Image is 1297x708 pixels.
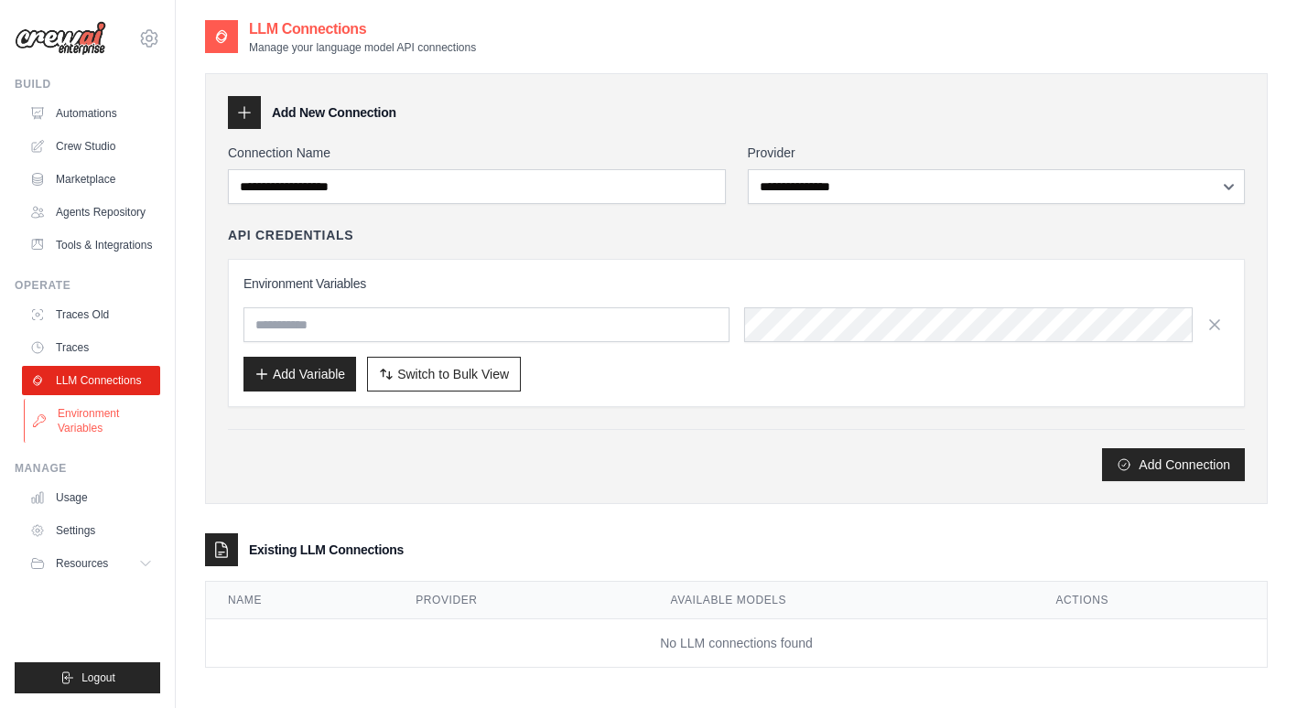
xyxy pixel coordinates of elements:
[22,333,160,362] a: Traces
[228,226,353,244] h4: API Credentials
[397,365,509,383] span: Switch to Bulk View
[15,77,160,91] div: Build
[249,541,404,559] h3: Existing LLM Connections
[22,198,160,227] a: Agents Repository
[272,103,396,122] h3: Add New Connection
[22,132,160,161] a: Crew Studio
[15,662,160,693] button: Logout
[22,366,160,395] a: LLM Connections
[22,516,160,545] a: Settings
[228,144,726,162] label: Connection Name
[22,165,160,194] a: Marketplace
[22,99,160,128] a: Automations
[243,357,356,392] button: Add Variable
[24,399,162,443] a: Environment Variables
[249,40,476,55] p: Manage your language model API connections
[1102,448,1245,481] button: Add Connection
[22,300,160,329] a: Traces Old
[15,278,160,293] div: Operate
[1033,582,1267,619] th: Actions
[22,549,160,578] button: Resources
[394,582,648,619] th: Provider
[22,483,160,512] a: Usage
[15,21,106,56] img: Logo
[243,274,1229,293] h3: Environment Variables
[206,582,394,619] th: Name
[649,582,1034,619] th: Available Models
[15,461,160,476] div: Manage
[56,556,108,571] span: Resources
[748,144,1246,162] label: Provider
[22,231,160,260] a: Tools & Integrations
[367,357,521,392] button: Switch to Bulk View
[206,619,1267,668] td: No LLM connections found
[81,670,115,685] span: Logout
[249,18,476,40] h2: LLM Connections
